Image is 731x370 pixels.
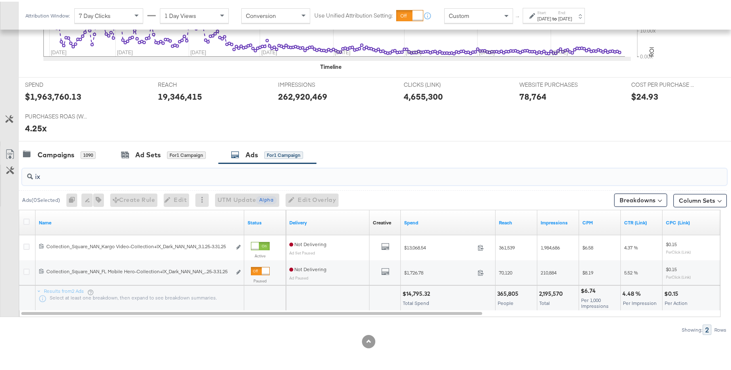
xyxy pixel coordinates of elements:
a: The total amount spent to date. [404,218,492,224]
strong: to [551,14,558,20]
span: 70,120 [499,268,512,274]
span: PURCHASES ROAS (WEBSITE EVENTS) [25,111,88,119]
div: 2,195,570 [539,288,565,296]
div: Attribution Window: [25,11,70,17]
span: Not Delivering [289,264,326,271]
span: $6.58 [582,243,593,249]
text: ROI [648,45,655,55]
div: for 1 Campaign [264,150,303,157]
span: WEBSITE PURCHASES [519,79,582,87]
label: Active [251,252,270,257]
a: Shows the current state of your Ad. [248,218,283,224]
span: 5.52 % [624,268,638,274]
span: 361,539 [499,243,515,249]
a: The average cost you've paid to have 1,000 impressions of your ad. [582,218,617,224]
span: $0.15 [666,239,677,246]
a: Ad Name. [39,218,241,224]
span: Per Impression [623,298,657,305]
label: Use Unified Attribution Setting: [314,10,393,18]
div: $14,795.32 [402,288,433,296]
span: ↑ [514,14,522,17]
div: Timeline [321,61,342,69]
span: COST PER PURCHASE (WEBSITE EVENTS) [631,79,694,87]
div: $0.15 [664,288,681,296]
span: IMPRESSIONS [278,79,341,87]
span: 4.37 % [624,243,638,249]
div: $1,963,760.13 [25,89,81,101]
label: Paused [251,277,270,282]
input: Search Ad Name, ID or Objective [33,164,663,180]
span: Per 1,000 Impressions [581,295,609,307]
span: CLICKS (LINK) [404,79,466,87]
a: The number of times your ad was served. On mobile apps an ad is counted as served the first time ... [541,218,576,224]
span: Per Action [665,298,688,305]
div: Creative [373,218,391,224]
div: 78,764 [519,89,546,101]
div: 1090 [81,150,96,157]
div: 4.48 % [622,288,643,296]
div: 262,920,469 [278,89,327,101]
div: Ads [245,149,258,158]
span: $8.19 [582,268,593,274]
span: 210,884 [541,268,556,274]
div: 2 [703,323,711,333]
div: [DATE] [537,14,551,20]
span: 7 Day Clicks [79,10,111,18]
div: 19,346,415 [158,89,202,101]
a: Reflects the ability of your Ad to achieve delivery. [289,218,366,224]
div: 0 [66,192,81,205]
span: REACH [158,79,220,87]
span: 1 Day Views [164,10,196,18]
span: $0.15 [666,264,677,271]
div: 4,655,300 [404,89,443,101]
label: End: [558,8,572,14]
span: $1,726.78 [404,268,474,274]
div: Campaigns [38,149,74,158]
div: Ads ( 0 Selected) [22,195,60,202]
button: Column Sets [673,192,727,206]
div: Collection_Square_NAN_FL Mobile Hero-Collection+IX_Dark_NAN_NAN_...25-3.31.25 [46,267,231,273]
button: Breakdowns [614,192,667,205]
div: 4.25x [25,121,47,133]
span: Not Delivering [289,239,326,246]
div: [DATE] [558,14,572,20]
div: Ad Sets [135,149,161,158]
label: Start: [537,8,551,14]
div: Showing: [681,325,703,331]
span: SPEND [25,79,88,87]
span: Total [539,298,550,305]
span: Total Spend [403,298,429,305]
sub: Ad Set Paused [289,249,315,254]
div: $6.74 [581,285,598,293]
div: $24.93 [631,89,658,101]
span: $13,068.54 [404,243,474,249]
span: Conversion [246,10,276,18]
div: for 1 Campaign [167,150,206,157]
div: Collection_Square_NAN_Kargo Video-Collection+IX_Dark_NAN_NAN_3.1.25-3.31.25 [46,242,231,248]
div: Rows [714,325,727,331]
a: The number of clicks received on a link in your ad divided by the number of impressions. [624,218,659,224]
a: Shows the creative associated with your ad. [373,218,391,224]
sub: Ad Paused [289,274,309,279]
sub: Per Click (Link) [666,273,691,278]
span: People [498,298,513,305]
sub: Per Click (Link) [666,248,691,253]
span: 1,984,686 [541,243,560,249]
a: The number of people your ad was served to. [499,218,534,224]
span: Custom [449,10,469,18]
div: 365,805 [497,288,521,296]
